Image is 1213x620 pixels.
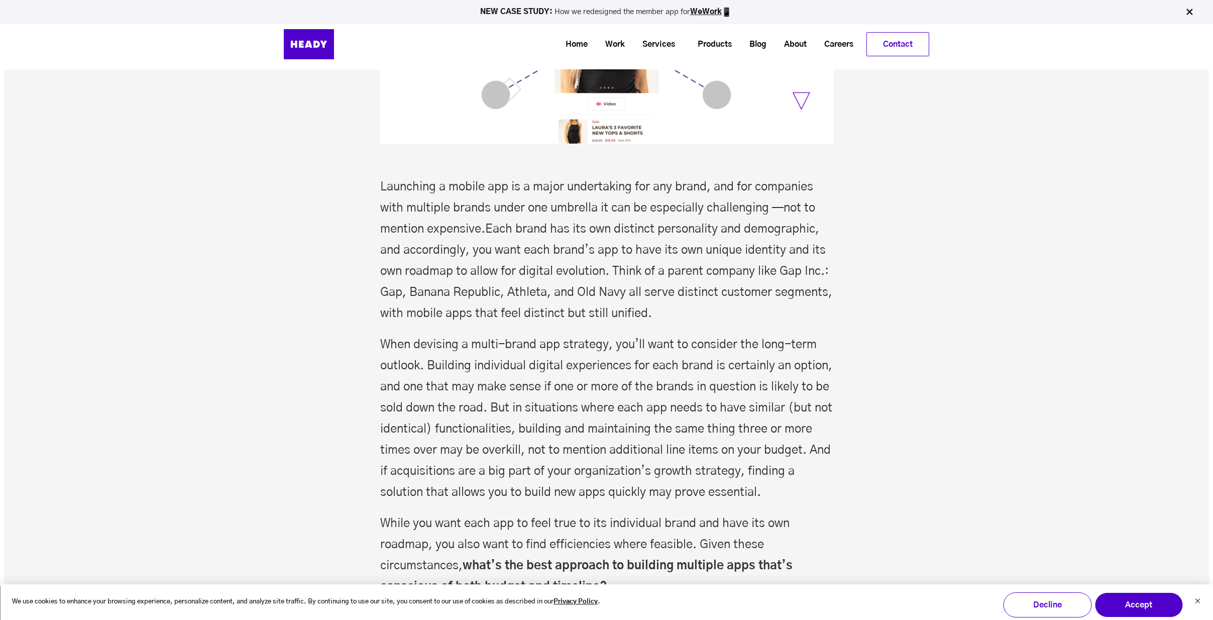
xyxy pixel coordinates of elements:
p: Launching a mobile app is a major undertaking for any brand, and for companies with multiple bran... [380,144,833,324]
span: what’s the best approach to building multiple apps that’s conscious of both budget and timeline? [380,560,793,593]
a: About [771,35,812,54]
a: Blog [737,35,771,54]
a: WeWork [690,8,722,16]
a: Work [593,35,630,54]
strong: NEW CASE STUDY: [480,8,555,16]
a: Privacy Policy [554,596,598,608]
p: How we redesigned the member app for [5,7,1208,17]
button: Decline [1003,592,1091,617]
p: We use cookies to enhance your browsing experience, personalize content, and analyze site traffic... [12,596,600,608]
a: Contact [867,33,929,56]
a: Home [553,35,593,54]
button: Dismiss cookie banner [1194,597,1200,607]
img: Close Bar [1184,7,1194,17]
a: Services [630,35,680,54]
button: Accept [1094,592,1183,617]
p: When devising a multi-brand app strategy, you’ll want to consider the long-term outlook. Building... [380,334,833,503]
img: app emoji [722,7,732,17]
div: Navigation Menu [359,32,929,56]
img: Heady_Logo_Web-01 (1) [284,29,334,59]
p: While you want each app to feel true to its individual brand and have its own roadmap, you also w... [380,513,833,597]
a: Careers [812,35,858,54]
a: Products [685,35,737,54]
